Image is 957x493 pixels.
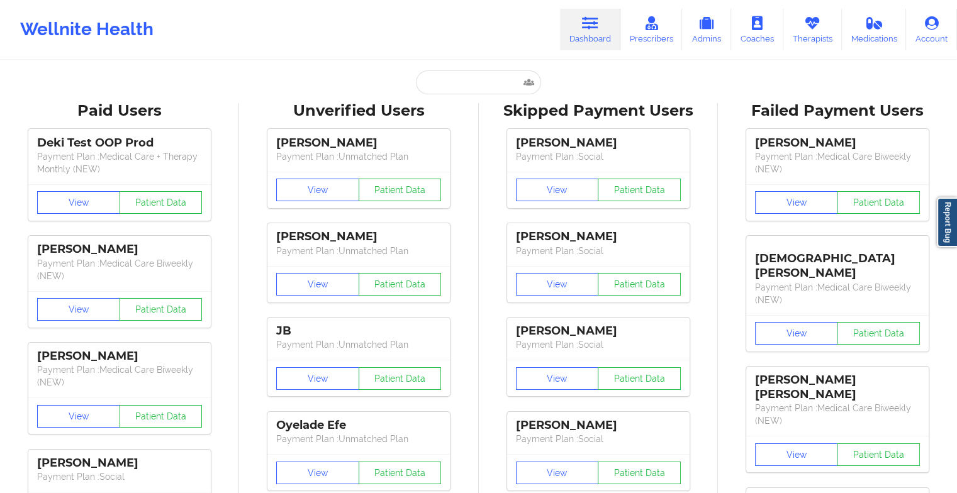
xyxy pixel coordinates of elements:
[755,242,920,280] div: [DEMOGRAPHIC_DATA][PERSON_NAME]
[276,150,441,163] p: Payment Plan : Unmatched Plan
[37,405,120,428] button: View
[359,462,442,484] button: Patient Data
[837,191,920,214] button: Patient Data
[516,245,681,257] p: Payment Plan : Social
[516,150,681,163] p: Payment Plan : Social
[755,136,920,150] div: [PERSON_NAME]
[783,9,842,50] a: Therapists
[755,443,838,466] button: View
[120,191,203,214] button: Patient Data
[755,322,838,345] button: View
[516,273,599,296] button: View
[359,179,442,201] button: Patient Data
[276,179,359,201] button: View
[276,273,359,296] button: View
[37,191,120,214] button: View
[276,245,441,257] p: Payment Plan : Unmatched Plan
[37,298,120,321] button: View
[727,101,948,121] div: Failed Payment Users
[598,273,681,296] button: Patient Data
[359,273,442,296] button: Patient Data
[598,179,681,201] button: Patient Data
[516,338,681,351] p: Payment Plan : Social
[516,418,681,433] div: [PERSON_NAME]
[276,433,441,445] p: Payment Plan : Unmatched Plan
[37,150,202,175] p: Payment Plan : Medical Care + Therapy Monthly (NEW)
[755,281,920,306] p: Payment Plan : Medical Care Biweekly (NEW)
[755,402,920,427] p: Payment Plan : Medical Care Biweekly (NEW)
[276,338,441,351] p: Payment Plan : Unmatched Plan
[276,324,441,338] div: JB
[276,136,441,150] div: [PERSON_NAME]
[276,418,441,433] div: Oyelade Efe
[37,349,202,363] div: [PERSON_NAME]
[276,462,359,484] button: View
[755,191,838,214] button: View
[516,433,681,445] p: Payment Plan : Social
[9,101,230,121] div: Paid Users
[755,373,920,402] div: [PERSON_NAME] [PERSON_NAME]
[516,179,599,201] button: View
[488,101,709,121] div: Skipped Payment Users
[937,197,957,247] a: Report Bug
[620,9,683,50] a: Prescribers
[516,367,599,390] button: View
[276,230,441,244] div: [PERSON_NAME]
[598,367,681,390] button: Patient Data
[120,405,203,428] button: Patient Data
[248,101,469,121] div: Unverified Users
[598,462,681,484] button: Patient Data
[37,470,202,483] p: Payment Plan : Social
[120,298,203,321] button: Patient Data
[37,363,202,389] p: Payment Plan : Medical Care Biweekly (NEW)
[837,322,920,345] button: Patient Data
[37,456,202,470] div: [PERSON_NAME]
[516,136,681,150] div: [PERSON_NAME]
[37,136,202,150] div: Deki Test OOP Prod
[731,9,783,50] a: Coaches
[842,9,907,50] a: Medications
[359,367,442,390] button: Patient Data
[37,242,202,257] div: [PERSON_NAME]
[516,324,681,338] div: [PERSON_NAME]
[560,9,620,50] a: Dashboard
[837,443,920,466] button: Patient Data
[37,257,202,282] p: Payment Plan : Medical Care Biweekly (NEW)
[516,462,599,484] button: View
[755,150,920,175] p: Payment Plan : Medical Care Biweekly (NEW)
[906,9,957,50] a: Account
[682,9,731,50] a: Admins
[276,367,359,390] button: View
[516,230,681,244] div: [PERSON_NAME]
